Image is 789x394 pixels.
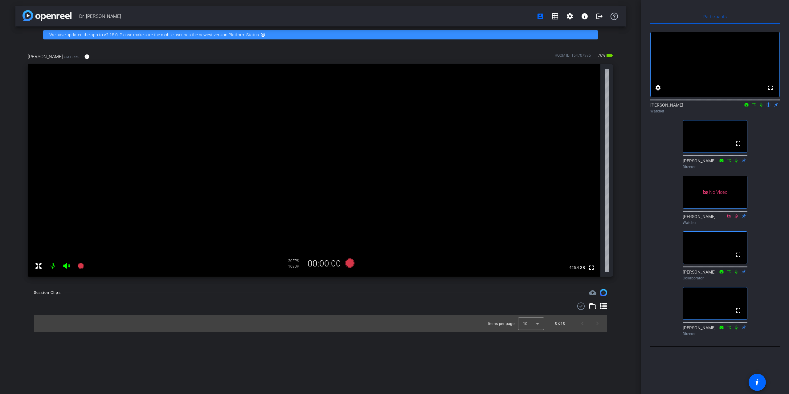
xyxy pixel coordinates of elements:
span: [PERSON_NAME] [28,53,63,60]
img: Session clips [600,289,607,296]
mat-icon: fullscreen [734,251,742,258]
button: Previous page [575,316,590,331]
mat-icon: fullscreen [588,264,595,271]
span: Destinations for your clips [589,289,596,296]
div: [PERSON_NAME] [683,325,747,337]
mat-icon: highlight_off [260,32,265,37]
a: Platform Status [228,32,259,37]
div: [PERSON_NAME] [683,213,747,225]
div: [PERSON_NAME] [650,102,780,114]
div: 00:00:00 [304,258,345,269]
div: We have updated the app to v2.15.0. Please make sure the mobile user has the newest version. [43,30,598,39]
span: 425.4 GB [567,264,587,271]
mat-icon: fullscreen [734,307,742,314]
div: Watcher [650,108,780,114]
mat-icon: fullscreen [767,84,774,91]
mat-icon: flip [765,102,772,107]
mat-icon: battery_std [606,52,613,59]
span: FPS [292,259,299,263]
div: [PERSON_NAME] [683,158,747,170]
span: Participants [703,14,727,19]
button: Next page [590,316,605,331]
div: [PERSON_NAME] [683,269,747,281]
span: No Video [709,189,727,195]
div: ROOM ID: 154707385 [555,53,591,62]
mat-icon: info [84,54,90,59]
span: Dr. [PERSON_NAME] [79,10,533,22]
div: Session Clips [34,290,61,296]
mat-icon: grid_on [551,13,559,20]
mat-icon: logout [596,13,603,20]
div: 0 of 0 [555,320,565,327]
mat-icon: info [581,13,588,20]
div: Watcher [683,220,747,225]
mat-icon: accessibility [754,379,761,386]
span: 76% [597,51,606,60]
mat-icon: settings [566,13,574,20]
div: Collaborator [683,275,747,281]
span: SM-F966U [64,55,80,59]
mat-icon: settings [654,84,662,91]
mat-icon: fullscreen [734,140,742,147]
img: app-logo [22,10,72,21]
mat-icon: account_box [537,13,544,20]
div: 1080P [288,264,304,269]
div: Director [683,164,747,170]
div: Director [683,331,747,337]
mat-icon: cloud_upload [589,289,596,296]
div: Items per page: [488,321,516,327]
div: 30 [288,258,304,263]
